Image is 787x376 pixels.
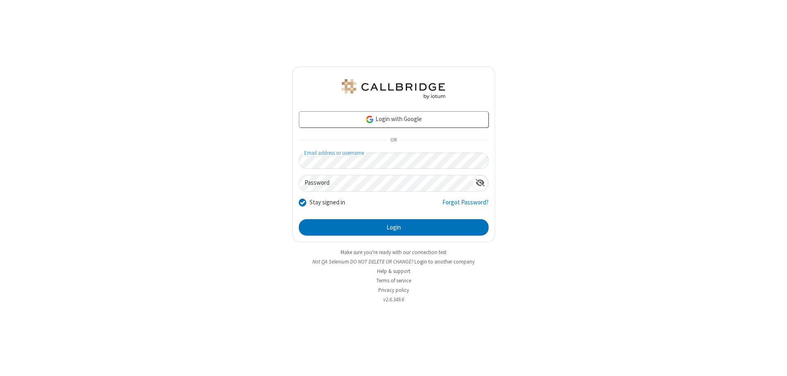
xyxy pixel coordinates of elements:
a: Terms of service [376,277,411,284]
a: Help & support [377,268,410,275]
a: Forgot Password? [442,198,489,213]
li: Not QA Selenium DO NOT DELETE OR CHANGE? [292,258,495,266]
img: google-icon.png [365,115,374,124]
button: Login [299,219,489,236]
div: Show password [472,175,488,190]
a: Login with Google [299,111,489,128]
img: QA Selenium DO NOT DELETE OR CHANGE [340,79,447,99]
span: OR [387,135,400,146]
button: Login to another company [414,258,475,266]
a: Make sure you're ready with our connection test [341,249,446,256]
iframe: Chat [767,355,781,370]
input: Password [299,175,472,191]
label: Stay signed in [309,198,345,207]
li: v2.6.349.6 [292,296,495,303]
a: Privacy policy [378,287,409,293]
input: Email address or username [299,153,489,169]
